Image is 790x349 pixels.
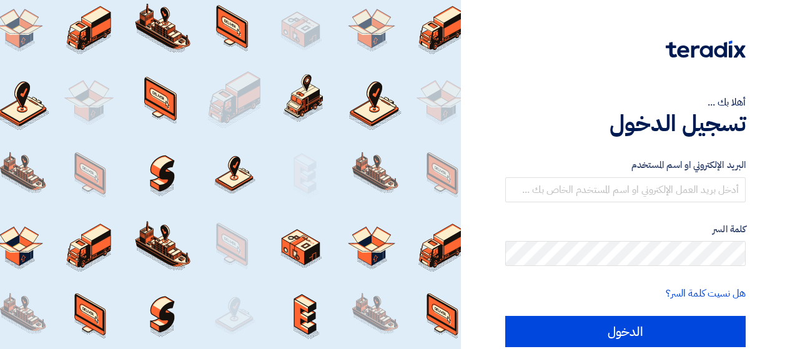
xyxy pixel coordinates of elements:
a: هل نسيت كلمة السر؟ [666,286,746,301]
label: كلمة السر [505,222,746,237]
input: أدخل بريد العمل الإلكتروني او اسم المستخدم الخاص بك ... [505,177,746,202]
label: البريد الإلكتروني او اسم المستخدم [505,158,746,172]
input: الدخول [505,316,746,347]
h1: تسجيل الدخول [505,110,746,137]
img: Teradix logo [666,41,746,58]
div: أهلا بك ... [505,95,746,110]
